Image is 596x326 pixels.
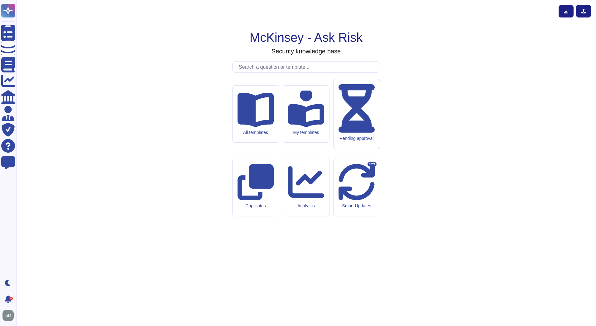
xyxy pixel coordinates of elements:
div: Analytics [288,203,324,209]
div: BETA [368,162,377,166]
div: All templates [238,130,274,135]
div: My templates [288,130,324,135]
div: 9+ [9,297,13,300]
h3: Security knowledge base [272,47,341,55]
h1: McKinsey - Ask Risk [250,30,363,45]
img: user [2,310,14,321]
div: Smart Updates [339,203,375,209]
div: Duplicates [238,203,274,209]
button: user [1,309,18,322]
div: Pending approval [339,136,375,141]
input: Search a question or template... [236,62,380,72]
